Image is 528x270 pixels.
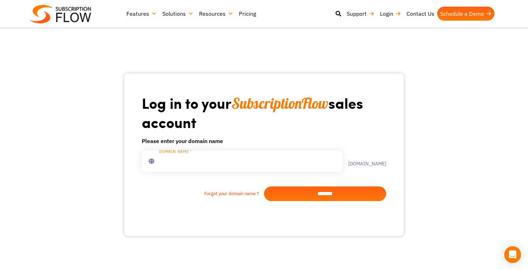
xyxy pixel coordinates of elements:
[124,7,160,21] a: Features
[142,190,264,197] a: Forgot your domain name ?
[142,137,386,145] h6: Please enter your domain name
[142,94,386,131] h1: Log in to your sales account
[196,7,236,21] a: Resources
[160,7,196,21] a: Solutions
[344,7,377,21] a: Support
[343,156,386,166] label: .[DOMAIN_NAME]
[504,246,521,263] div: Open Intercom Messenger
[377,7,404,21] a: Login
[236,7,259,21] a: Pricing
[30,5,91,23] img: Subscriptionflow
[404,7,437,21] a: Contact Us
[437,7,494,21] a: Schedule a Demo
[232,94,328,113] span: SubscriptionFlow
